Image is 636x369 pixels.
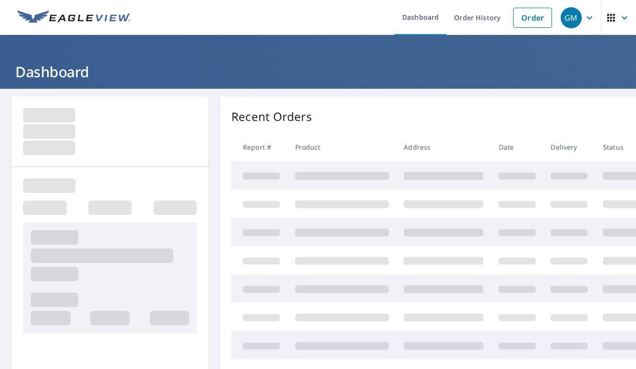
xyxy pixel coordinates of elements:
[396,133,491,161] th: Address
[543,133,595,161] th: Delivery
[288,133,396,161] th: Product
[17,11,131,25] img: EV Logo
[561,7,582,28] div: GM
[513,8,552,28] a: Order
[231,133,288,161] th: Report #
[12,62,624,82] h1: Dashboard
[491,133,543,161] th: Date
[231,108,312,125] p: Recent Orders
